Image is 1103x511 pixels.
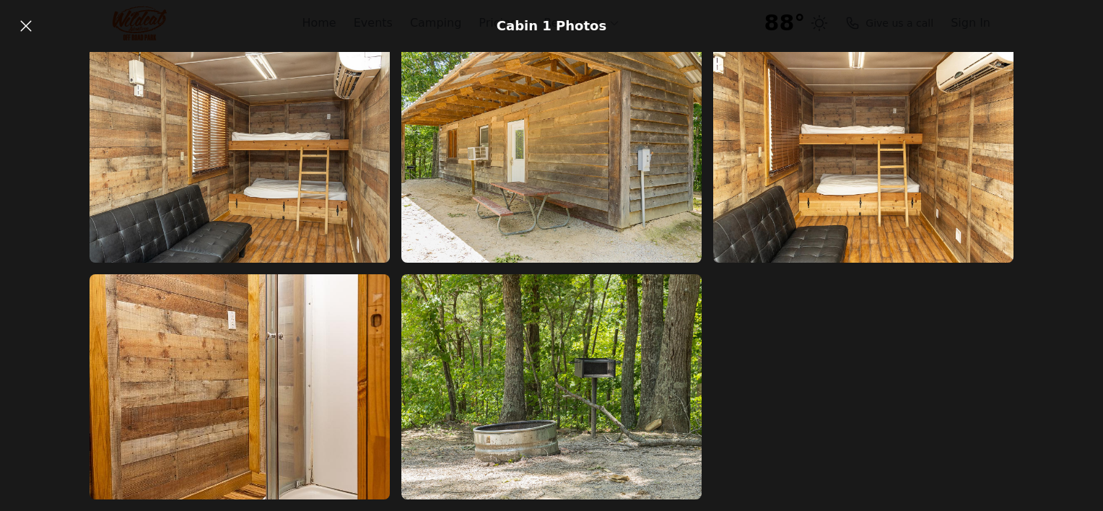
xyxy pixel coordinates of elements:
img: WildcatOffroad_Cabin1_02.jpg [401,274,702,499]
img: WildcatOffroad_Cabin1_03.jpg [713,38,1013,263]
img: WildcatOffroad_Cabin1_08.jpg [90,274,390,499]
img: WildcatOffroad_Cabin1_12.jpg [401,38,702,263]
img: WildcatOffroad_Cabin1_04.jpg [90,38,390,263]
h1: Cabin 1 Photos [497,16,606,36]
